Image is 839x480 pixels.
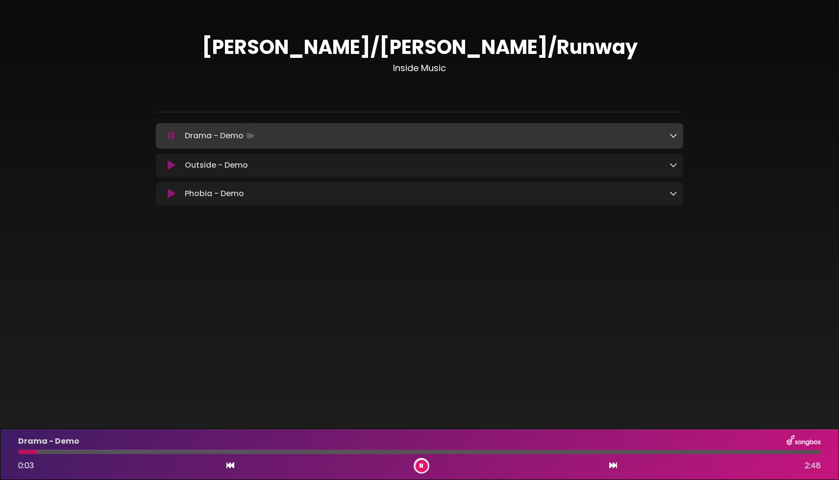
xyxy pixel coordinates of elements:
[156,63,683,74] h3: Inside Music
[244,129,257,143] img: waveform4.gif
[185,188,244,200] p: Phobia - Demo
[156,35,683,59] h1: [PERSON_NAME]/[PERSON_NAME]/Runway
[185,159,248,171] p: Outside - Demo
[185,129,257,143] p: Drama - Demo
